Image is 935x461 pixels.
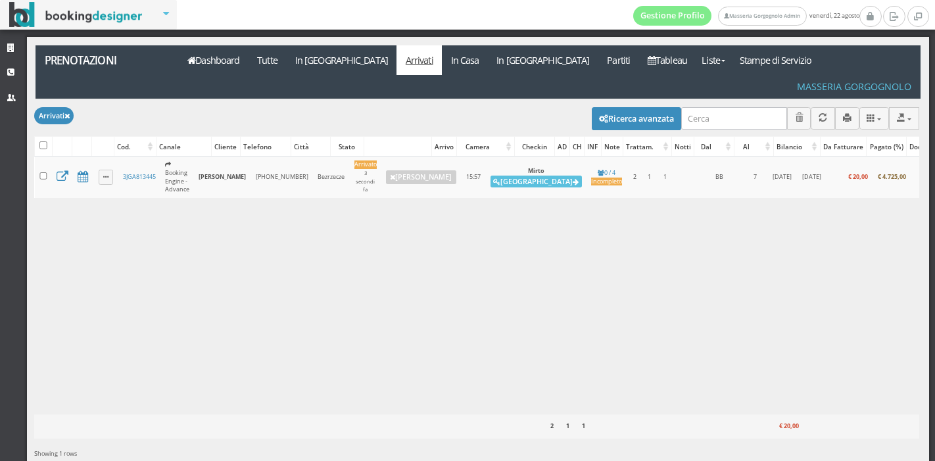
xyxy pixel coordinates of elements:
[249,45,287,75] a: Tutte
[889,107,919,129] button: Export
[114,137,156,156] div: Cod.
[734,137,773,156] div: Al
[681,107,787,129] input: Cerca
[766,157,798,198] td: [DATE]
[718,7,806,26] a: Masseria Gorgognolo Admin
[34,107,74,124] button: Arrivati
[878,172,906,181] b: € 4.725,00
[528,166,544,175] b: Mirto
[591,168,622,186] a: 0 / 4Incompleto
[396,45,442,75] a: Arrivati
[251,157,313,198] td: [PHONE_NUMBER]
[582,422,585,430] b: 1
[657,157,673,198] td: 1
[354,160,377,169] div: Arrivato
[602,137,623,156] div: Note
[123,172,156,181] a: 3JGA813445
[639,45,696,75] a: Tableau
[199,172,246,181] b: [PERSON_NAME]
[286,45,396,75] a: In [GEOGRAPHIC_DATA]
[442,45,488,75] a: In Casa
[591,178,622,186] div: Incompleto
[592,107,681,130] button: Ricerca avanzata
[34,449,77,458] span: Showing 1 rows
[633,6,712,26] a: Gestione Profilo
[356,170,375,193] small: 3 secondi fa
[36,45,172,75] a: Prenotazioni
[550,422,554,430] b: 2
[731,45,821,75] a: Stampe di Servizio
[755,418,801,435] div: € 20,00
[291,137,330,156] div: Città
[633,6,859,26] span: venerdì, 22 agosto
[798,157,826,198] td: [DATE]
[585,137,600,156] div: INF
[694,137,734,156] div: Dal
[821,137,866,156] div: Da Fatturare
[867,137,905,156] div: Pagato (%)
[313,157,349,198] td: Bezrzecze
[695,157,744,198] td: BB
[566,422,569,430] b: 1
[491,176,582,187] button: [GEOGRAPHIC_DATA]
[331,137,364,156] div: Stato
[488,45,598,75] a: In [GEOGRAPHIC_DATA]
[623,137,671,156] div: Trattam.
[156,137,210,156] div: Canale
[9,2,143,28] img: BookingDesigner.com
[457,137,514,156] div: Camera
[811,107,835,129] button: Aggiorna
[598,45,639,75] a: Partiti
[160,157,194,198] td: Booking Engine - Advance
[672,137,694,156] div: Notti
[774,137,820,156] div: Bilancio
[642,157,657,198] td: 1
[696,45,731,75] a: Liste
[570,137,585,156] div: CH
[386,170,456,185] a: [PERSON_NAME]
[432,137,456,156] div: Arrivo
[461,157,486,198] td: 15:57
[179,45,249,75] a: Dashboard
[744,157,766,198] td: 7
[212,137,240,156] div: Cliente
[555,137,569,156] div: AD
[627,157,642,198] td: 2
[241,137,291,156] div: Telefono
[848,172,868,181] b: € 20,00
[515,137,554,156] div: Checkin
[797,81,911,92] h4: Masseria Gorgognolo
